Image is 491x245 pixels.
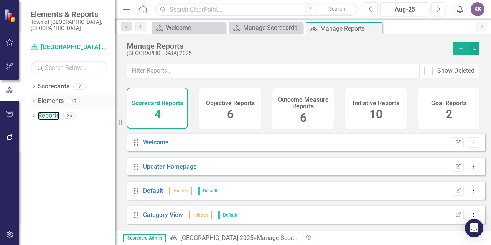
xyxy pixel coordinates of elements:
div: Show Deleted [437,66,475,75]
input: Search ClearPoint... [155,3,358,16]
span: 6 [300,111,306,124]
input: Filter Reports... [127,64,420,78]
div: [GEOGRAPHIC_DATA] 2025 [127,50,445,56]
div: Open Intercom Messenger [465,219,483,237]
button: Aug-25 [380,2,429,16]
a: Elements [38,97,64,106]
div: Welcome [166,23,224,33]
input: Search Below... [31,61,107,74]
h4: Objective Reports [206,100,255,107]
a: Welcome [153,23,224,33]
span: Hidden [189,211,212,219]
a: [GEOGRAPHIC_DATA] 2025 [180,234,254,242]
span: Default [198,187,221,195]
span: 4 [154,108,161,121]
span: Hidden [169,187,192,195]
div: 7 [73,83,86,90]
a: Category View [143,211,183,219]
div: Manage Reports [320,24,381,33]
div: Manage Scorecards [243,23,301,33]
a: Default [143,187,163,194]
button: KK [471,2,484,16]
button: Search [318,4,356,15]
span: 10 [369,108,382,121]
small: Town of [GEOGRAPHIC_DATA], [GEOGRAPHIC_DATA] [31,19,107,31]
span: Search [329,6,345,12]
span: Default [218,211,241,219]
a: Updater Homepage [143,163,197,170]
h4: Initiative Reports [353,100,399,107]
span: Elements & Reports [31,10,107,19]
a: Reports [38,111,59,120]
span: 6 [227,108,234,121]
div: 13 [68,98,80,104]
a: Manage Scorecards [231,23,301,33]
a: Scorecards [38,82,69,91]
div: » Manage Scorecard Reports [170,234,297,243]
h4: Scorecard Reports [132,100,183,107]
span: 2 [446,108,452,121]
h4: Outcome Measure Reports [277,96,329,110]
div: Manage Reports [127,42,445,50]
span: Scorecard Admin [123,234,166,242]
div: 26 [63,113,76,119]
div: Aug-25 [383,5,427,14]
h4: Goal Reports [431,100,467,107]
a: [GEOGRAPHIC_DATA] 2025 [31,43,107,52]
a: Welcome [143,139,169,146]
img: ClearPoint Strategy [4,9,17,22]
